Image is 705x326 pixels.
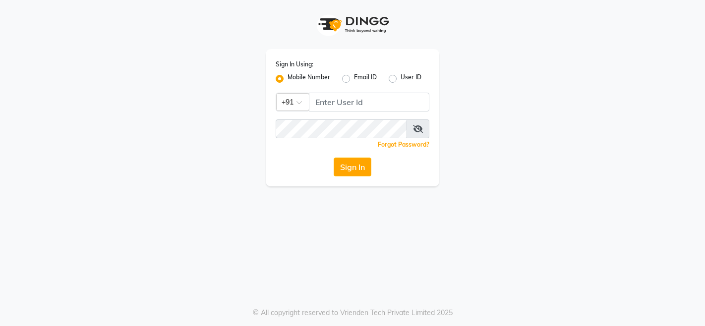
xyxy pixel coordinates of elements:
[288,73,330,85] label: Mobile Number
[276,60,313,69] label: Sign In Using:
[401,73,421,85] label: User ID
[313,10,392,39] img: logo1.svg
[309,93,429,111] input: Username
[354,73,377,85] label: Email ID
[378,141,429,148] a: Forgot Password?
[334,158,371,176] button: Sign In
[276,119,407,138] input: Username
